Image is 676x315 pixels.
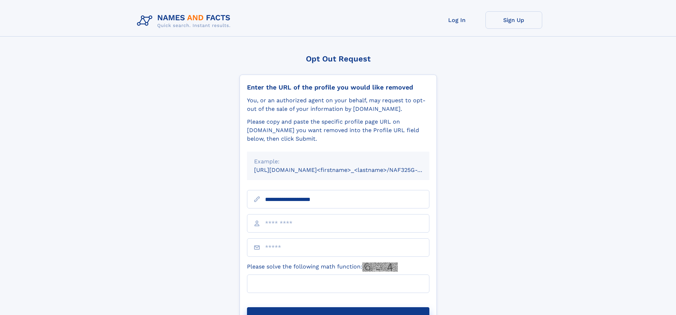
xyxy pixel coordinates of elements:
div: Enter the URL of the profile you would like removed [247,83,429,91]
div: You, or an authorized agent on your behalf, may request to opt-out of the sale of your informatio... [247,96,429,113]
small: [URL][DOMAIN_NAME]<firstname>_<lastname>/NAF325G-xxxxxxxx [254,167,443,173]
a: Sign Up [485,11,542,29]
div: Example: [254,157,422,166]
a: Log In [429,11,485,29]
label: Please solve the following math function: [247,262,398,272]
div: Opt Out Request [240,54,437,63]
img: Logo Names and Facts [134,11,236,31]
div: Please copy and paste the specific profile page URL on [DOMAIN_NAME] you want removed into the Pr... [247,118,429,143]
